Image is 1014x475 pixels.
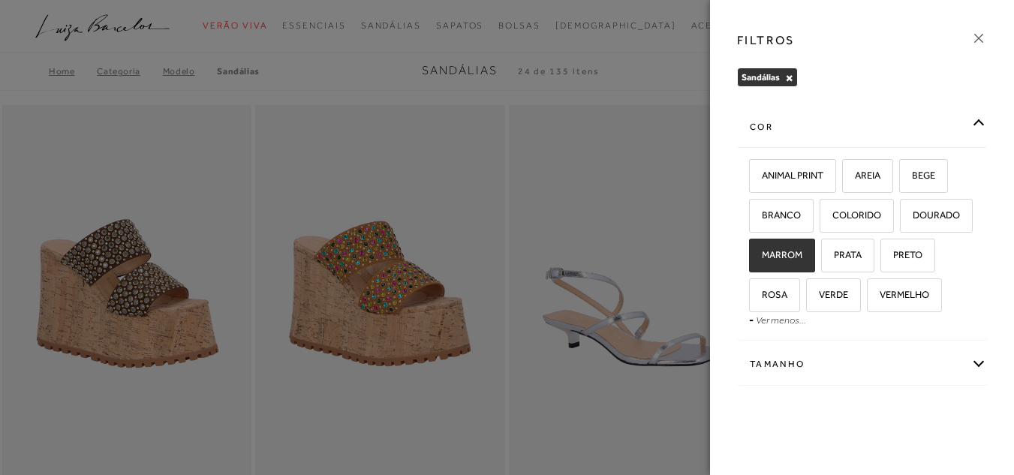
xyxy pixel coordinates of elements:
[865,290,880,305] input: VERMELHO
[897,170,912,185] input: BEGE
[749,314,754,326] span: -
[747,210,762,225] input: BRANCO
[821,209,881,221] span: COLORIDO
[868,289,929,300] span: VERMELHO
[878,250,893,265] input: PRETO
[756,314,806,326] a: Ver menos...
[808,289,848,300] span: VERDE
[747,170,762,185] input: ANIMAL PRINT
[840,170,855,185] input: AREIA
[738,344,986,384] div: Tamanho
[804,290,819,305] input: VERDE
[737,32,795,49] h3: FILTROS
[742,72,780,83] span: Sandálias
[898,210,913,225] input: DOURADO
[751,170,823,181] span: ANIMAL PRINT
[817,210,832,225] input: COLORIDO
[747,250,762,265] input: MARROM
[901,170,935,181] span: BEGE
[819,250,834,265] input: PRATA
[751,249,802,260] span: MARROM
[751,289,787,300] span: ROSA
[785,73,793,83] button: Sandálias Close
[844,170,880,181] span: AREIA
[901,209,960,221] span: DOURADO
[823,249,862,260] span: PRATA
[751,209,801,221] span: BRANCO
[882,249,922,260] span: PRETO
[747,290,762,305] input: ROSA
[738,107,986,147] div: cor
